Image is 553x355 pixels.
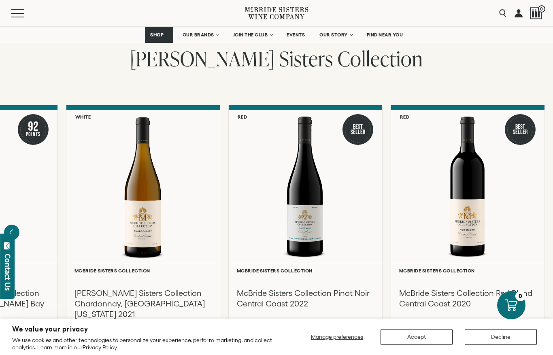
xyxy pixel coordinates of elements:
[279,45,333,72] span: Sisters
[381,329,453,345] button: Accept
[177,27,224,43] a: OUR BRANDS
[287,32,305,38] span: EVENTS
[12,336,280,351] p: We use cookies and other technologies to personalize your experience, perform marketing, and coll...
[145,27,173,43] a: SHOP
[538,5,545,13] span: 0
[75,114,91,119] h6: White
[306,329,368,345] button: Manage preferences
[233,32,268,38] span: JOIN THE CLUB
[338,45,423,72] span: Collection
[399,288,536,309] h3: McBride Sisters Collection Red Blend Central Coast 2020
[130,45,275,72] span: [PERSON_NAME]
[83,344,118,351] a: Privacy Policy.
[74,268,212,273] h6: McBride Sisters Collection
[74,288,212,319] h3: [PERSON_NAME] Sisters Collection Chardonnay, [GEOGRAPHIC_DATA][US_STATE] 2021
[400,114,410,119] h6: Red
[319,32,348,38] span: OUR STORY
[150,32,164,38] span: SHOP
[237,268,374,273] h6: McBride Sisters Collection
[228,27,278,43] a: JOIN THE CLUB
[11,9,40,17] button: Mobile Menu Trigger
[515,291,525,301] div: 0
[237,288,374,309] h3: McBride Sisters Collection Pinot Noir Central Coast 2022
[183,32,214,38] span: OUR BRANDS
[465,329,537,345] button: Decline
[281,27,310,43] a: EVENTS
[4,254,12,291] div: Contact Us
[238,114,247,119] h6: Red
[391,105,545,344] a: Red Best Seller McBride Sisters Collection Red Blend Central Coast McBride Sisters Collection McB...
[367,32,403,38] span: FIND NEAR YOU
[4,225,19,240] button: Previous
[362,27,408,43] a: FIND NEAR YOU
[311,334,363,340] span: Manage preferences
[399,268,536,273] h6: McBride Sisters Collection
[228,105,383,344] a: Red Best Seller McBride Sisters Collection Central Coast Pinot Noir McBride Sisters Collection Mc...
[314,27,357,43] a: OUR STORY
[12,326,280,333] h2: We value your privacy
